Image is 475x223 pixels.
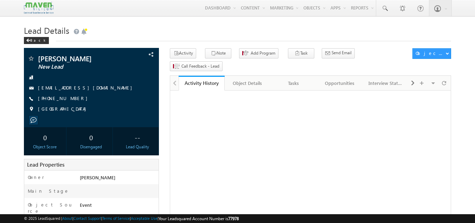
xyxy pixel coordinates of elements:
div: 0 [26,131,65,144]
div: Back [24,37,49,44]
button: Task [288,48,314,58]
span: Call Feedback - Lead [181,63,219,69]
a: About [62,216,72,221]
span: Your Leadsquared Account Number is [159,216,239,221]
a: [EMAIL_ADDRESS][DOMAIN_NAME] [38,85,136,91]
div: Tasks [276,79,310,87]
span: [PERSON_NAME] [80,174,115,180]
a: Terms of Service [102,216,130,221]
button: Object Actions [412,48,451,59]
a: Acceptable Use [131,216,158,221]
a: Back [24,37,52,43]
span: Lead Details [24,25,69,36]
div: -- [118,131,157,144]
div: Object Actions [416,50,445,56]
button: Send Email [322,48,355,58]
span: 77978 [228,216,239,221]
img: Custom Logo [24,2,53,14]
span: Lead Properties [27,161,64,168]
div: Lead Quality [118,144,157,150]
span: [GEOGRAPHIC_DATA] [38,106,90,113]
div: Interview Status [368,79,403,87]
label: Owner [28,174,44,180]
span: © 2025 LeadSquared | | | | | [24,215,239,222]
a: Opportunities [317,76,363,91]
span: Add Program [251,50,275,56]
span: [PHONE_NUMBER] [38,95,91,102]
a: Activity History [179,76,225,91]
button: Activity [170,48,196,58]
a: Interview Status [363,76,409,91]
span: New Lead [38,63,121,70]
a: Contact Support [73,216,101,221]
span: [PERSON_NAME] [38,55,121,62]
button: Call Feedback - Lead [170,61,223,72]
div: 0 [72,131,111,144]
label: Object Source [28,202,73,214]
a: Tasks [271,76,317,91]
button: Note [205,48,231,58]
div: Event [78,202,159,211]
a: Object Details [225,76,271,91]
label: Main Stage [28,188,69,194]
span: Send Email [332,50,352,56]
div: Opportunities [322,79,357,87]
div: Activity History [184,80,219,86]
div: Object Details [230,79,264,87]
div: Disengaged [72,144,111,150]
button: Add Program [239,48,278,58]
div: Object Score [26,144,65,150]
